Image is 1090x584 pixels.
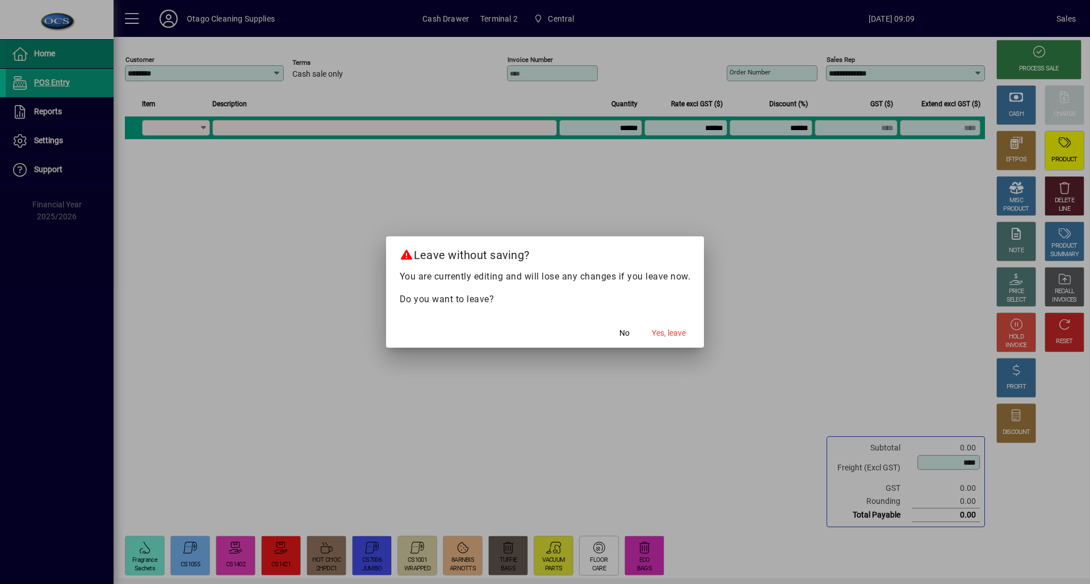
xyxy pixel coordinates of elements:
[400,293,691,306] p: Do you want to leave?
[619,327,630,339] span: No
[647,323,690,343] button: Yes, leave
[606,323,643,343] button: No
[400,270,691,283] p: You are currently editing and will lose any changes if you leave now.
[652,327,686,339] span: Yes, leave
[386,236,705,269] h2: Leave without saving?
